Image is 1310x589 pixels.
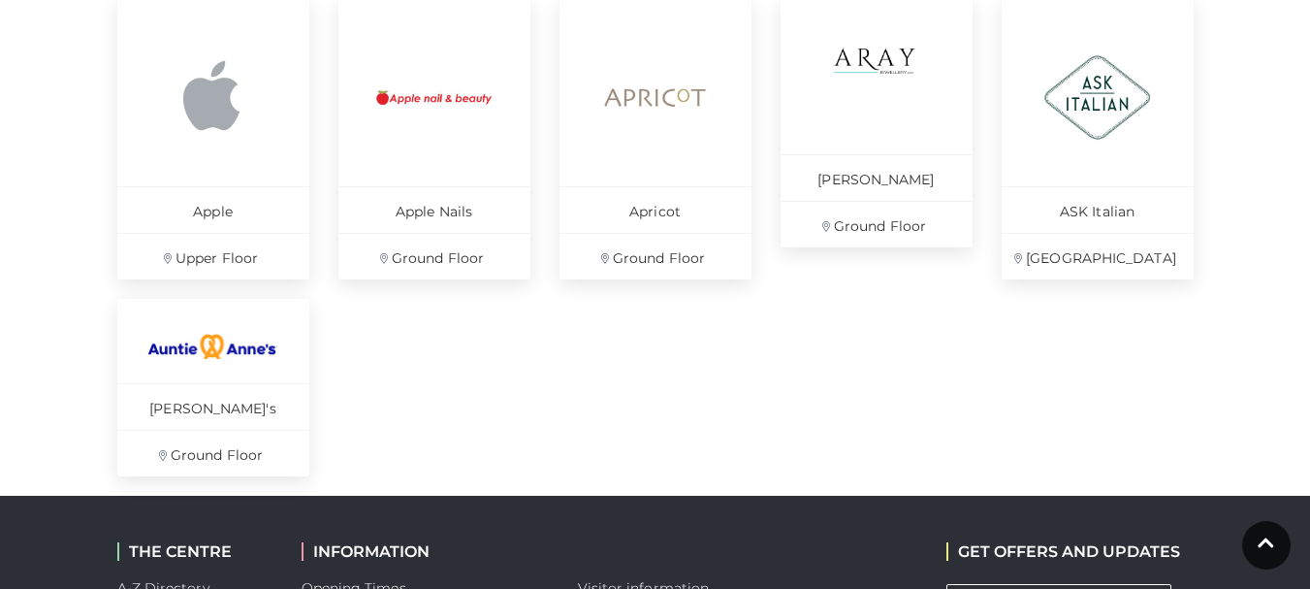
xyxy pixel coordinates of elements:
h2: THE CENTRE [117,542,272,561]
p: Ground Floor [338,233,530,279]
p: Upper Floor [117,233,309,279]
h2: GET OFFERS AND UPDATES [946,542,1180,561]
p: Ground Floor [559,233,751,279]
p: [GEOGRAPHIC_DATA] [1002,233,1194,279]
p: Ground Floor [781,201,973,247]
p: Apricot [559,186,751,233]
h2: INFORMATION [302,542,549,561]
p: [PERSON_NAME] [781,154,973,201]
p: Apple [117,186,309,233]
p: Ground Floor [117,430,309,476]
p: ASK Italian [1002,186,1194,233]
p: Apple Nails [338,186,530,233]
a: [PERSON_NAME]'s Ground Floor [117,299,309,476]
p: [PERSON_NAME]'s [117,383,309,430]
